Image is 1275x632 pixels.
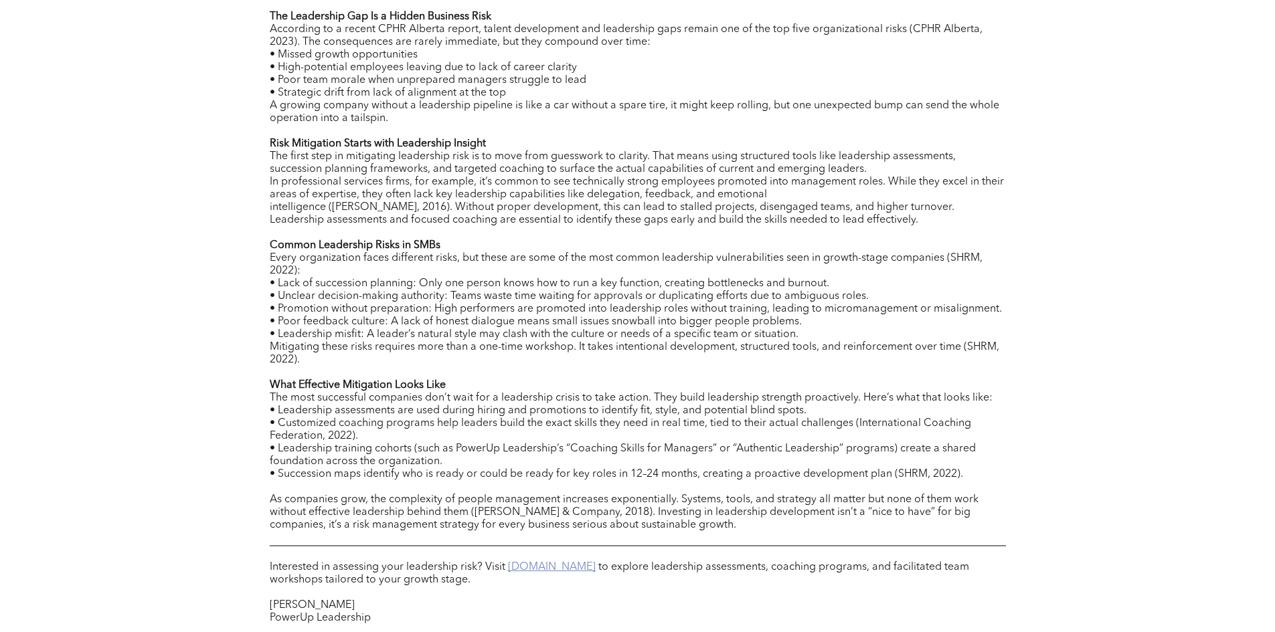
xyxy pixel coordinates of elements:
[270,202,954,225] span: intelligence ([PERSON_NAME], 2016). Without proper development, this can lead to stalled projects...
[270,613,371,623] span: PowerUp Leadership
[270,316,802,327] span: • Poor feedback culture: A lack of honest dialogue means small issues snowball into bigger people...
[270,418,971,441] span: • Customized coaching programs help leaders build the exact skills they need in real time, tied t...
[270,469,963,480] span: • Succession maps identify who is ready or could be ready for key roles in 12–24 months, creating...
[270,11,491,22] strong: The Leadership Gap Is a Hidden Business Risk
[270,24,983,47] span: According to a recent CPHR Alberta report, talent development and leadership gaps remain one of t...
[508,562,596,572] a: [DOMAIN_NAME]
[270,405,806,416] span: • Leadership assessments are used during hiring and promotions to identify fit, style, and potent...
[270,291,869,302] span: • Unclear decision-making authority: Teams waste time waiting for approvals or duplicating effort...
[270,393,993,403] span: The most successful companies don’t wait for a leadership crisis to take action. They build leade...
[270,562,505,572] span: Interested in assessing your leadership risk? Visit
[270,253,983,276] span: Every organization faces different risks, but these are some of the most common leadership vulner...
[270,380,446,391] strong: What Effective Mitigation Looks Like
[270,562,969,585] span: to explore leadership assessments, coaching programs, and facilitated team workshops tailored to ...
[270,177,1004,200] span: In professional services firms, for example, it’s common to see technically strong employees prom...
[270,100,999,124] span: A growing company without a leadership pipeline is like a car without a spare tire, it might keep...
[270,138,486,149] strong: Risk Mitigation Starts with Leadership Insight
[270,151,956,175] span: The first step in mitigating leadership risk is to move from guesswork to clarity. That means usi...
[270,240,440,251] strong: Common Leadership Risks in SMBs
[270,600,355,611] span: [PERSON_NAME]
[270,75,586,86] span: • Poor team morale when unprepared managers struggle to lead
[270,342,999,365] span: Mitigating these risks requires more than a one-time workshop. It takes intentional development, ...
[270,88,506,98] span: • Strategic drift from lack of alignment at the top
[270,278,829,289] span: • Lack of succession planning: Only one person knows how to run a key function, creating bottlene...
[270,304,1002,314] span: • Promotion without preparation: High performers are promoted into leadership roles without train...
[270,62,577,73] span: • High-potential employees leaving due to lack of career clarity
[270,49,418,60] span: • Missed growth opportunities
[270,329,798,340] span: • Leadership misfit: A leader’s natural style may clash with the culture or needs of a specific t...
[270,494,979,530] span: As companies grow, the complexity of people management increases exponentially. Systems, tools, a...
[270,443,976,467] span: • Leadership training cohorts (such as PowerUp Leadership’s “Coaching Skills for Managers” or “Au...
